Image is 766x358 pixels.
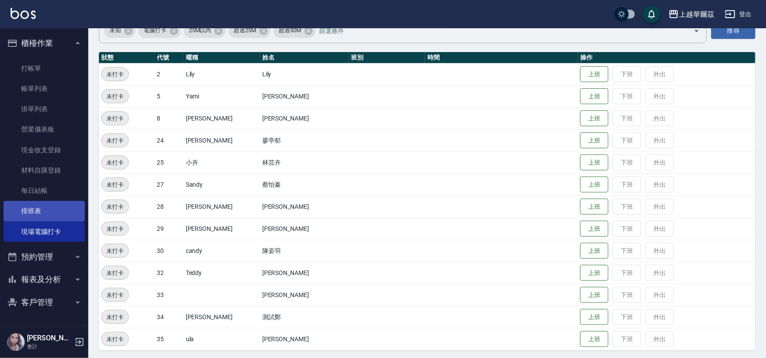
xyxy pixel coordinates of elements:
[4,245,85,268] button: 預約管理
[104,24,136,38] div: 未知
[228,26,261,35] span: 超過25M
[102,70,128,79] span: 未打卡
[155,107,184,129] td: 8
[155,218,184,240] td: 29
[260,173,349,196] td: 蔡怡蓁
[690,24,704,38] button: Open
[580,309,608,325] button: 上班
[4,140,85,160] a: 現金收支登錄
[260,52,349,64] th: 姓名
[580,155,608,171] button: 上班
[155,173,184,196] td: 27
[27,334,72,343] h5: [PERSON_NAME]
[184,107,260,129] td: [PERSON_NAME]
[228,24,271,38] div: 超過25M
[155,85,184,107] td: 5
[580,66,608,83] button: 上班
[4,201,85,221] a: 排班表
[4,222,85,242] a: 現場電腦打卡
[580,221,608,237] button: 上班
[184,129,260,151] td: [PERSON_NAME]
[721,6,755,23] button: 登出
[155,262,184,284] td: 32
[155,63,184,85] td: 2
[102,180,128,189] span: 未打卡
[665,5,718,23] button: 上越華爾茲
[580,132,608,149] button: 上班
[155,129,184,151] td: 24
[102,92,128,101] span: 未打卡
[4,268,85,291] button: 報表及分析
[155,328,184,350] td: 35
[102,224,128,234] span: 未打卡
[102,290,128,300] span: 未打卡
[155,151,184,173] td: 25
[184,218,260,240] td: [PERSON_NAME]
[260,284,349,306] td: [PERSON_NAME]
[4,32,85,55] button: 櫃檯作業
[102,268,128,278] span: 未打卡
[580,88,608,105] button: 上班
[184,328,260,350] td: ula
[273,24,316,38] div: 超過50M
[260,85,349,107] td: [PERSON_NAME]
[155,284,184,306] td: 33
[155,196,184,218] td: 28
[580,287,608,303] button: 上班
[4,181,85,201] a: 每日結帳
[102,335,128,344] span: 未打卡
[4,99,85,119] a: 掛單列表
[580,243,608,259] button: 上班
[260,240,349,262] td: 陳姿羽
[260,196,349,218] td: [PERSON_NAME]
[260,129,349,151] td: 廖亭郁
[102,313,128,322] span: 未打卡
[578,52,755,64] th: 操作
[184,24,226,38] div: 25M以內
[580,199,608,215] button: 上班
[184,26,217,35] span: 25M以內
[155,240,184,262] td: 30
[260,328,349,350] td: [PERSON_NAME]
[184,306,260,328] td: [PERSON_NAME]
[425,52,578,64] th: 時間
[184,240,260,262] td: candy
[260,218,349,240] td: [PERSON_NAME]
[580,265,608,281] button: 上班
[184,151,260,173] td: 小卉
[273,26,306,35] span: 超過50M
[580,110,608,127] button: 上班
[102,114,128,123] span: 未打卡
[184,262,260,284] td: Teddy
[4,160,85,181] a: 材料自購登錄
[7,333,25,351] img: Person
[102,202,128,211] span: 未打卡
[102,158,128,167] span: 未打卡
[260,107,349,129] td: [PERSON_NAME]
[4,79,85,99] a: 帳單列表
[99,52,155,64] th: 狀態
[184,52,260,64] th: 暱稱
[260,262,349,284] td: [PERSON_NAME]
[679,9,714,20] div: 上越華爾茲
[102,136,128,145] span: 未打卡
[184,196,260,218] td: [PERSON_NAME]
[11,8,36,19] img: Logo
[184,63,260,85] td: Lily
[4,58,85,79] a: 打帳單
[580,177,608,193] button: 上班
[138,26,172,35] span: 電腦打卡
[184,85,260,107] td: Yami
[4,291,85,314] button: 客戶管理
[317,23,678,38] input: 篩選條件
[27,343,72,350] p: 會計
[260,151,349,173] td: 林芸卉
[349,52,425,64] th: 班別
[260,306,349,328] td: 測試鄭
[4,119,85,139] a: 營業儀表板
[711,23,755,39] button: 搜尋
[580,331,608,347] button: 上班
[155,306,184,328] td: 34
[102,246,128,256] span: 未打卡
[138,24,181,38] div: 電腦打卡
